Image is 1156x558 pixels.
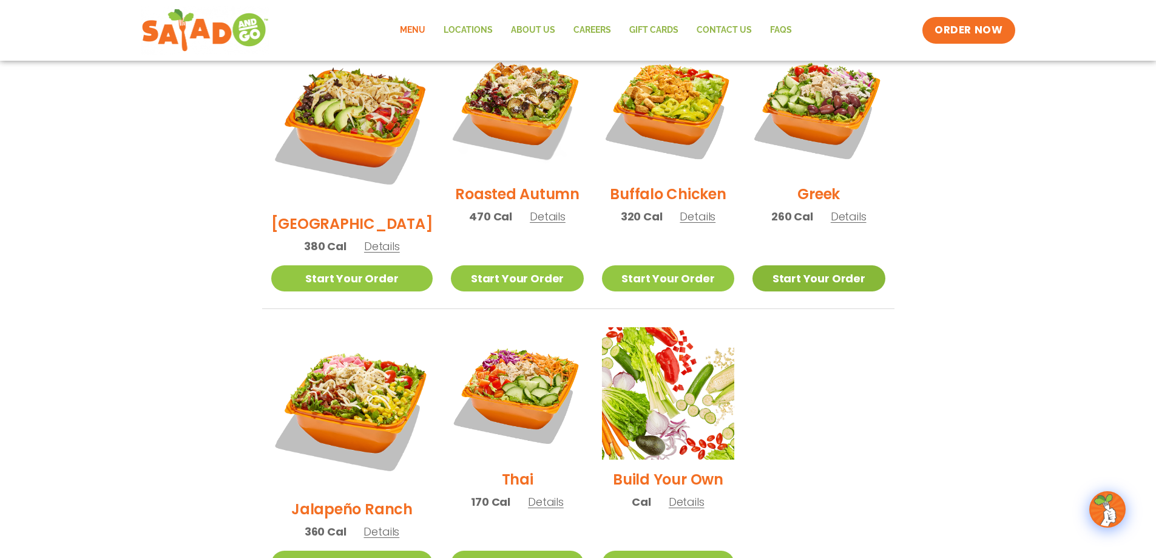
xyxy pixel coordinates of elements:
a: GIFT CARDS [620,16,688,44]
h2: Jalapeño Ranch [291,498,413,520]
a: Start Your Order [752,265,885,291]
h2: Buffalo Chicken [610,183,726,205]
a: Start Your Order [271,265,433,291]
img: wpChatIcon [1090,492,1124,526]
a: FAQs [761,16,801,44]
span: 170 Cal [471,494,510,510]
img: Product photo for Jalapeño Ranch Salad [271,327,433,489]
span: Details [363,524,399,539]
h2: [GEOGRAPHIC_DATA] [271,213,433,234]
span: Details [831,209,867,224]
span: Details [364,239,400,254]
span: Details [528,494,564,509]
a: Contact Us [688,16,761,44]
span: Details [530,209,566,224]
img: Product photo for Greek Salad [752,42,885,174]
h2: Greek [797,183,840,205]
h2: Build Your Own [613,469,723,490]
span: ORDER NOW [935,23,1002,38]
span: 380 Cal [304,238,346,254]
img: new-SAG-logo-768×292 [141,6,269,55]
span: 470 Cal [469,208,512,225]
img: Product photo for Build Your Own [602,327,734,460]
img: Product photo for Buffalo Chicken Salad [602,42,734,174]
a: Careers [564,16,620,44]
a: Start Your Order [451,265,583,291]
span: Details [669,494,705,509]
span: Details [680,209,715,224]
a: Locations [434,16,502,44]
span: 320 Cal [621,208,663,225]
span: Cal [632,494,651,510]
a: ORDER NOW [922,17,1015,44]
a: Start Your Order [602,265,734,291]
img: Product photo for Thai Salad [451,327,583,460]
span: 360 Cal [305,523,346,540]
img: Product photo for BBQ Ranch Salad [271,42,433,204]
span: 260 Cal [771,208,813,225]
h2: Roasted Autumn [455,183,580,205]
nav: Menu [391,16,801,44]
h2: Thai [502,469,533,490]
a: About Us [502,16,564,44]
a: Menu [391,16,434,44]
img: Product photo for Roasted Autumn Salad [451,42,583,174]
